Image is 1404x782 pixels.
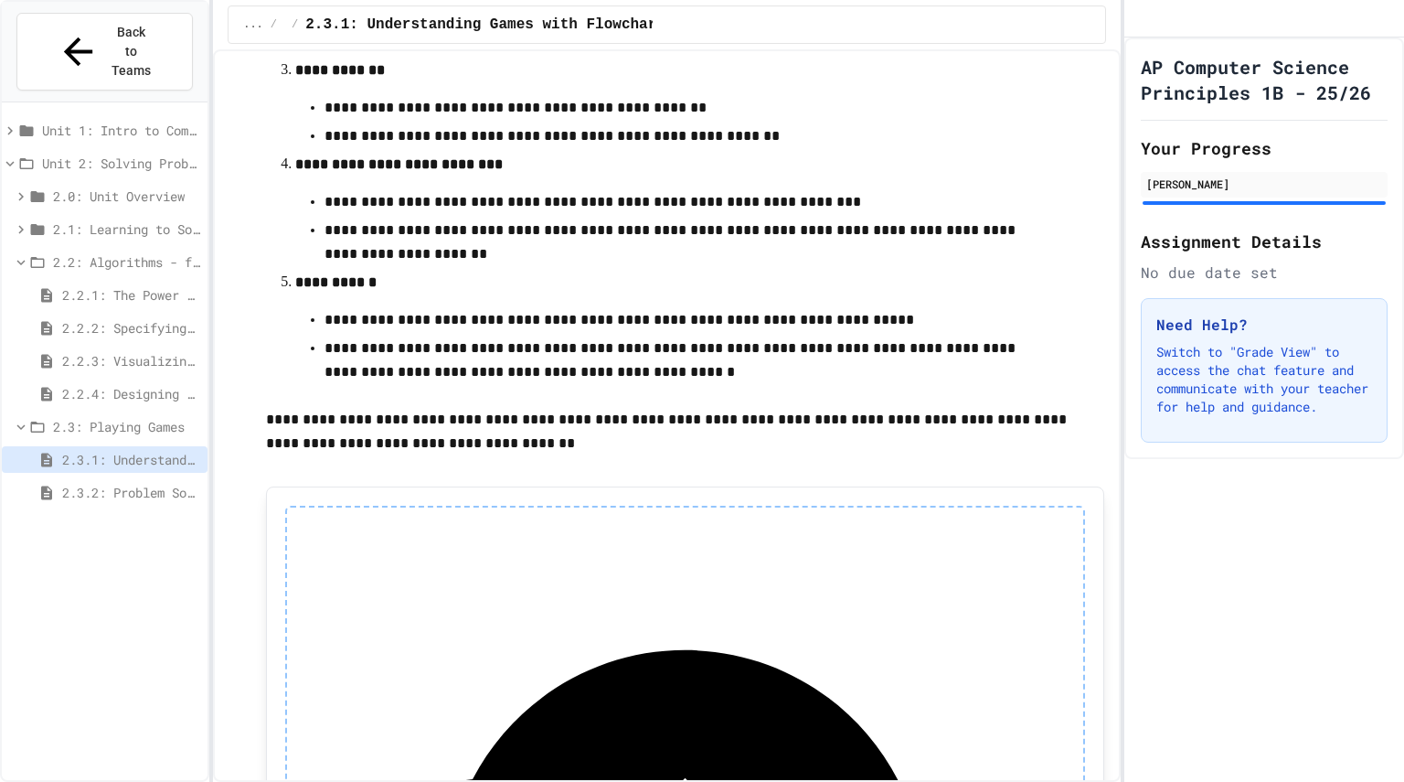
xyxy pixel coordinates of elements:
[53,187,200,206] span: 2.0: Unit Overview
[62,450,200,469] span: 2.3.1: Understanding Games with Flowcharts
[292,17,298,32] span: /
[42,154,200,173] span: Unit 2: Solving Problems in Computer Science
[62,285,200,305] span: 2.2.1: The Power of Algorithms
[271,17,277,32] span: /
[1156,343,1372,416] p: Switch to "Grade View" to access the chat feature and communicate with your teacher for help and ...
[42,121,200,140] span: Unit 1: Intro to Computer Science
[53,252,200,272] span: 2.2: Algorithms - from Pseudocode to Flowcharts
[1146,176,1382,192] div: [PERSON_NAME]
[111,23,154,80] span: Back to Teams
[16,13,193,91] button: Back to Teams
[1141,229,1388,254] h2: Assignment Details
[305,14,674,36] span: 2.3.1: Understanding Games with Flowcharts
[62,384,200,403] span: 2.2.4: Designing Flowcharts
[1141,135,1388,161] h2: Your Progress
[243,17,263,32] span: ...
[1156,314,1372,336] h3: Need Help?
[62,318,200,337] span: 2.2.2: Specifying Ideas with Pseudocode
[62,351,200,370] span: 2.2.3: Visualizing Logic with Flowcharts
[1141,54,1388,105] h1: AP Computer Science Principles 1B - 25/26
[53,220,200,239] span: 2.1: Learning to Solve Hard Problems
[62,483,200,502] span: 2.3.2: Problem Solving Reflection
[1141,262,1388,284] div: No due date set
[53,417,200,436] span: 2.3: Playing Games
